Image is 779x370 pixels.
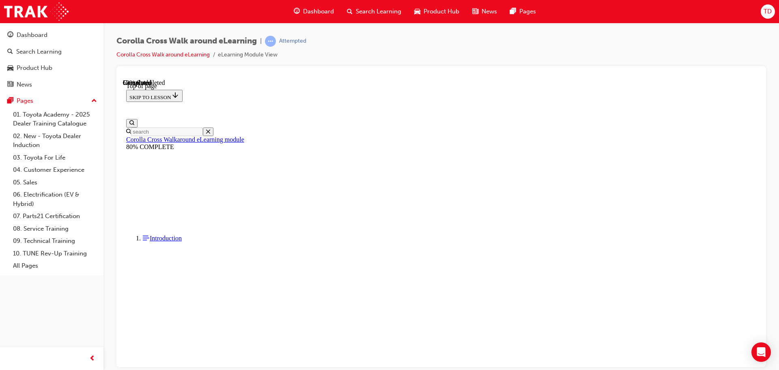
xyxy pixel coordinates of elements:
[414,6,420,17] span: car-icon
[3,44,100,59] a: Search Learning
[303,7,334,16] span: Dashboard
[340,3,408,20] a: search-iconSearch Learning
[519,7,536,16] span: Pages
[80,48,90,57] button: Close search menu
[424,7,459,16] span: Product Hub
[7,48,13,56] span: search-icon
[3,57,121,64] a: Corolla Cross Walkaround eLearning module
[10,164,100,176] a: 04. Customer Experience
[265,36,276,47] span: learningRecordVerb_ATTEMPT-icon
[504,3,542,20] a: pages-iconPages
[510,6,516,17] span: pages-icon
[10,210,100,223] a: 07. Parts21 Certification
[482,7,497,16] span: News
[218,50,278,60] li: eLearning Module View
[91,96,97,106] span: up-icon
[3,40,15,48] button: Open search menu
[89,354,95,364] span: prev-icon
[3,28,100,43] a: Dashboard
[7,97,13,105] span: pages-icon
[7,32,13,39] span: guage-icon
[408,3,466,20] a: car-iconProduct Hub
[356,7,401,16] span: Search Learning
[116,37,257,46] span: Corolla Cross Walk around eLearning
[17,80,32,89] div: News
[10,235,100,247] a: 09. Technical Training
[17,30,47,40] div: Dashboard
[3,64,633,71] div: 80% COMPLETE
[279,37,306,45] div: Attempted
[6,15,56,21] span: SKIP TO LESSON
[116,51,210,58] a: Corolla Cross Walk around eLearning
[347,6,353,17] span: search-icon
[8,48,80,57] input: Search
[3,61,100,76] a: Product Hub
[761,4,775,19] button: TD
[10,188,100,210] a: 06. Electrification (EV & Hybrid)
[764,7,772,16] span: TD
[4,2,69,21] img: Trak
[10,151,100,164] a: 03. Toyota For Life
[17,63,52,73] div: Product Hub
[3,77,100,92] a: News
[751,342,771,362] div: Open Intercom Messenger
[472,6,478,17] span: news-icon
[466,3,504,20] a: news-iconNews
[3,93,100,108] button: Pages
[17,96,33,106] div: Pages
[10,130,100,151] a: 02. New - Toyota Dealer Induction
[294,6,300,17] span: guage-icon
[10,247,100,260] a: 10. TUNE Rev-Up Training
[10,108,100,130] a: 01. Toyota Academy - 2025 Dealer Training Catalogue
[3,11,60,23] button: SKIP TO LESSON
[16,47,62,56] div: Search Learning
[10,260,100,272] a: All Pages
[260,37,262,46] span: |
[7,81,13,89] span: news-icon
[10,176,100,189] a: 05. Sales
[287,3,340,20] a: guage-iconDashboard
[10,223,100,235] a: 08. Service Training
[7,65,13,72] span: car-icon
[3,26,100,93] button: DashboardSearch LearningProduct HubNews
